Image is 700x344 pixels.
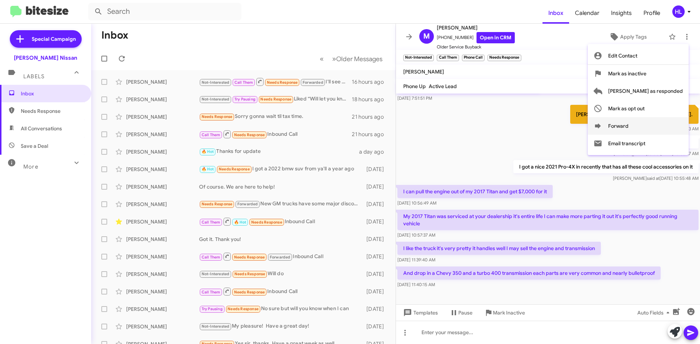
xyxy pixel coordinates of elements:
button: Email transcript [588,135,689,152]
span: Mark as opt out [608,100,645,117]
button: Forward [588,117,689,135]
span: Edit Contact [608,47,637,64]
span: [PERSON_NAME] as responded [608,82,683,100]
span: Mark as inactive [608,65,646,82]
